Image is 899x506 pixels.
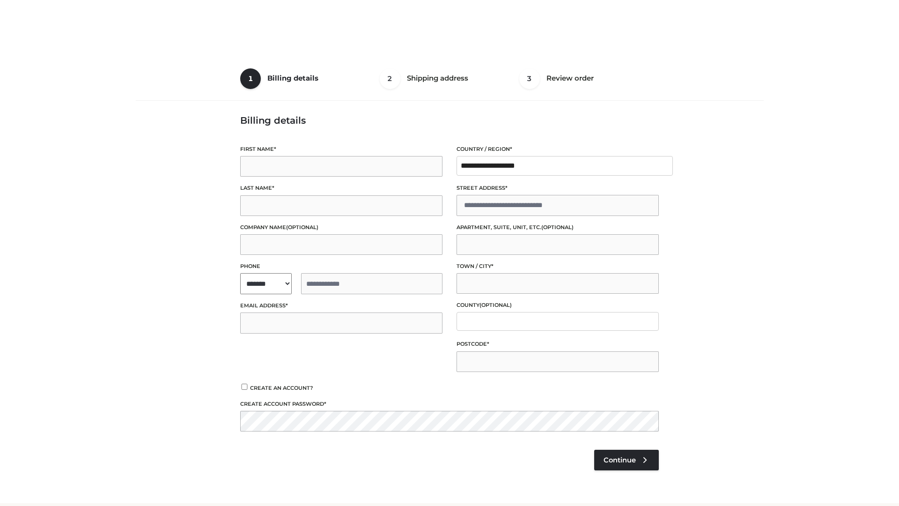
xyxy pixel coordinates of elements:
input: Create an account? [240,384,249,390]
span: (optional) [286,224,318,231]
label: Town / City [457,262,659,271]
span: Create an account? [250,385,313,391]
h3: Billing details [240,115,659,126]
label: Country / Region [457,145,659,154]
label: County [457,301,659,310]
label: Create account password [240,400,659,409]
span: 3 [519,68,540,89]
span: Review order [546,74,594,82]
label: Company name [240,223,442,232]
span: Billing details [267,74,318,82]
label: Postcode [457,340,659,349]
label: First name [240,145,442,154]
label: Last name [240,184,442,193]
span: Shipping address [407,74,468,82]
label: Email address [240,301,442,310]
a: Continue [594,450,659,470]
label: Apartment, suite, unit, etc. [457,223,659,232]
span: (optional) [479,302,512,308]
label: Phone [240,262,442,271]
span: (optional) [541,224,574,231]
span: 1 [240,68,261,89]
span: 2 [380,68,400,89]
span: Continue [604,456,636,464]
label: Street address [457,184,659,193]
